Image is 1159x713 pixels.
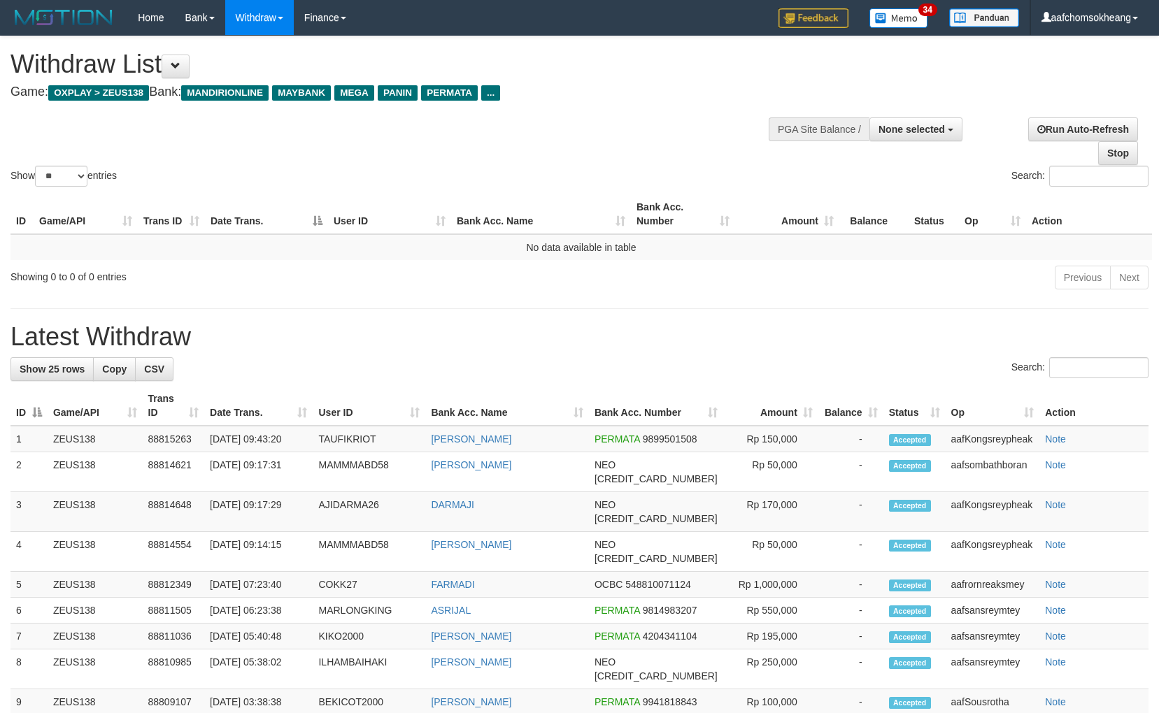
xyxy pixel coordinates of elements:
td: - [818,649,883,689]
span: Copy 4204341104 to clipboard [643,631,697,642]
td: 3 [10,492,48,532]
td: - [818,426,883,452]
td: 6 [10,598,48,624]
a: DARMAJI [431,499,474,510]
a: ASRIJAL [431,605,471,616]
th: Bank Acc. Number: activate to sort column ascending [631,194,735,234]
span: Accepted [889,657,931,669]
span: OXPLAY > ZEUS138 [48,85,149,101]
td: COKK27 [313,572,425,598]
td: 88814648 [143,492,205,532]
span: NEO [595,656,616,668]
input: Search: [1049,166,1149,187]
td: ZEUS138 [48,426,143,452]
td: 4 [10,532,48,572]
td: 88815263 [143,426,205,452]
td: MAMMMABD58 [313,532,425,572]
span: PERMATA [595,631,640,642]
button: None selected [869,117,962,141]
td: No data available in table [10,234,1152,260]
td: ZEUS138 [48,492,143,532]
a: Note [1045,539,1066,550]
a: Note [1045,433,1066,445]
h1: Withdraw List [10,50,759,78]
td: Rp 50,000 [723,452,818,492]
span: Copy 9941818843 to clipboard [643,696,697,707]
th: User ID: activate to sort column ascending [313,386,425,426]
td: aafKongsreypheak [946,426,1040,452]
td: Rp 50,000 [723,532,818,572]
td: 2 [10,452,48,492]
td: [DATE] 06:23:38 [204,598,313,624]
img: Feedback.jpg [778,8,848,28]
th: Action [1026,194,1152,234]
td: - [818,532,883,572]
td: Rp 195,000 [723,624,818,649]
a: [PERSON_NAME] [431,459,511,470]
td: ZEUS138 [48,624,143,649]
span: None selected [879,124,945,135]
th: Op: activate to sort column ascending [959,194,1026,234]
a: Copy [93,357,136,381]
th: Trans ID: activate to sort column ascending [143,386,205,426]
td: 5 [10,572,48,598]
span: ... [481,85,500,101]
th: Date Trans.: activate to sort column ascending [204,386,313,426]
h4: Game: Bank: [10,85,759,99]
span: MEGA [334,85,374,101]
td: ZEUS138 [48,598,143,624]
td: 88812349 [143,572,205,598]
td: aafsansreymtey [946,649,1040,689]
td: ILHAMBAIHAKI [313,649,425,689]
th: Game/API: activate to sort column ascending [34,194,138,234]
span: MAYBANK [272,85,331,101]
span: Copy 9899501508 to clipboard [643,433,697,445]
td: Rp 150,000 [723,426,818,452]
td: Rp 1,000,000 [723,572,818,598]
td: aafsansreymtey [946,598,1040,624]
th: Bank Acc. Number: activate to sort column ascending [589,386,723,426]
a: [PERSON_NAME] [431,696,511,707]
td: 8 [10,649,48,689]
th: ID [10,194,34,234]
th: Balance: activate to sort column ascending [818,386,883,426]
td: Rp 550,000 [723,598,818,624]
span: Copy [102,363,127,375]
h1: Latest Withdraw [10,323,1149,351]
select: Showentries [35,166,87,187]
a: Note [1045,459,1066,470]
a: Note [1045,499,1066,510]
span: Copy 5859458219363778 to clipboard [595,670,718,682]
span: NEO [595,459,616,470]
span: PERMATA [595,696,640,707]
th: Trans ID: activate to sort column ascending [138,194,205,234]
label: Show entries [10,166,117,187]
td: MARLONGKING [313,598,425,624]
a: Stop [1098,141,1138,165]
span: Accepted [889,605,931,617]
td: - [818,624,883,649]
span: Show 25 rows [20,363,85,375]
td: - [818,572,883,598]
span: MANDIRIONLINE [181,85,269,101]
a: Note [1045,696,1066,707]
div: Showing 0 to 0 of 0 entries [10,264,472,284]
th: Bank Acc. Name: activate to sort column ascending [451,194,631,234]
th: Status [909,194,959,234]
a: Note [1045,656,1066,668]
a: Note [1045,631,1066,642]
td: [DATE] 09:14:15 [204,532,313,572]
span: PERMATA [595,433,640,445]
span: Copy 9814983207 to clipboard [643,605,697,616]
th: Status: activate to sort column ascending [883,386,946,426]
td: 88814554 [143,532,205,572]
span: Accepted [889,631,931,643]
td: KIKO2000 [313,624,425,649]
span: Accepted [889,500,931,512]
div: PGA Site Balance / [769,117,869,141]
span: PERMATA [595,605,640,616]
td: - [818,598,883,624]
td: ZEUS138 [48,452,143,492]
th: User ID: activate to sort column ascending [328,194,451,234]
a: [PERSON_NAME] [431,656,511,668]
